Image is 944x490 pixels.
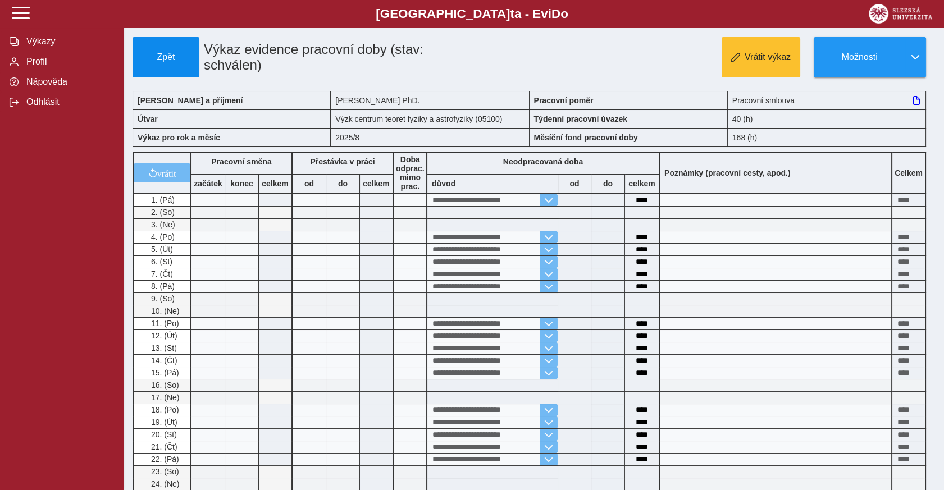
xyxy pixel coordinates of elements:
b: celkem [360,179,393,188]
span: 14. (Čt) [149,356,177,365]
span: 19. (Út) [149,418,177,427]
div: Pracovní smlouva [728,91,926,109]
b: konec [225,179,258,188]
span: 13. (St) [149,344,177,352]
b: Útvar [138,115,158,123]
span: 8. (Pá) [149,282,175,291]
b: do [591,179,624,188]
h1: Výkaz evidence pracovní doby (stav: schválen) [199,37,467,77]
button: Vrátit výkaz [722,37,800,77]
div: [PERSON_NAME] PhD. [331,91,529,109]
b: Doba odprac. mimo prac. [396,155,425,191]
span: 17. (Ne) [149,393,180,402]
b: začátek [191,179,225,188]
span: 12. (Út) [149,331,177,340]
span: 4. (Po) [149,232,175,241]
span: Možnosti [823,52,896,62]
span: 6. (St) [149,257,172,266]
b: Pracovní směna [211,157,271,166]
b: Měsíční fond pracovní doby [534,133,638,142]
span: Profil [23,57,114,67]
span: Vrátit výkaz [745,52,791,62]
span: 9. (So) [149,294,175,303]
span: 23. (So) [149,467,179,476]
span: 20. (St) [149,430,177,439]
b: [PERSON_NAME] a příjmení [138,96,243,105]
span: Výkazy [23,36,114,47]
img: logo_web_su.png [869,4,932,24]
b: Celkem [895,168,923,177]
span: 24. (Ne) [149,479,180,488]
button: vrátit [134,163,190,182]
span: 1. (Pá) [149,195,175,204]
b: Poznámky (pracovní cesty, apod.) [660,168,795,177]
span: Zpět [138,52,194,62]
span: 18. (Po) [149,405,179,414]
b: Neodpracovaná doba [503,157,583,166]
b: Výkaz pro rok a měsíc [138,133,220,142]
button: Možnosti [814,37,905,77]
span: 10. (Ne) [149,306,180,315]
span: Nápověda [23,77,114,87]
div: 2025/8 [331,128,529,147]
b: [GEOGRAPHIC_DATA] a - Evi [34,7,910,21]
span: vrátit [157,168,176,177]
span: 7. (Čt) [149,269,173,278]
span: 2. (So) [149,208,175,217]
b: celkem [259,179,291,188]
b: od [293,179,326,188]
span: 11. (Po) [149,319,179,328]
b: do [326,179,359,188]
div: 40 (h) [728,109,926,128]
span: 15. (Pá) [149,368,179,377]
div: Výzk centrum teoret fyziky a astrofyziky (05100) [331,109,529,128]
b: celkem [625,179,659,188]
span: o [560,7,568,21]
span: 5. (Út) [149,245,173,254]
span: 21. (Čt) [149,442,177,451]
span: 22. (Pá) [149,455,179,464]
span: D [551,7,560,21]
span: 3. (Ne) [149,220,175,229]
span: t [510,7,514,21]
div: 168 (h) [728,128,926,147]
button: Zpět [133,37,199,77]
b: od [558,179,591,188]
b: Týdenní pracovní úvazek [534,115,628,123]
b: Přestávka v práci [310,157,375,166]
span: 16. (So) [149,381,179,390]
b: důvod [432,179,455,188]
span: Odhlásit [23,97,114,107]
b: Pracovní poměr [534,96,594,105]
